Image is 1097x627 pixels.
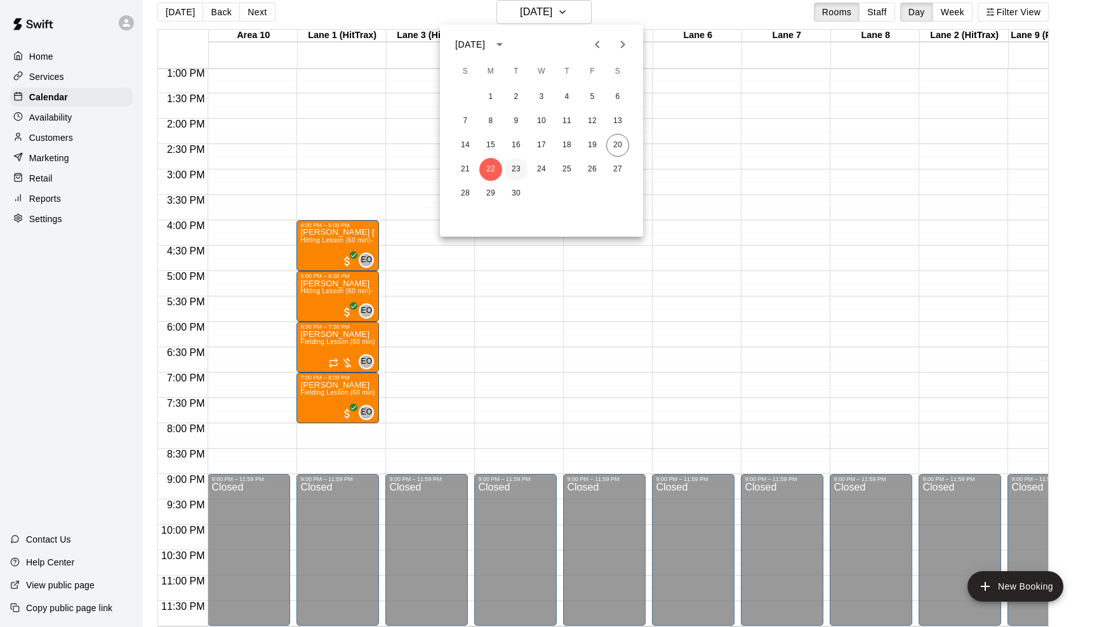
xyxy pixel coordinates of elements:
button: 5 [581,86,604,109]
button: 21 [454,158,477,181]
span: Tuesday [505,59,528,84]
span: Saturday [606,59,629,84]
button: 18 [555,134,578,157]
button: 8 [479,110,502,133]
button: Previous month [585,32,610,57]
button: 3 [530,86,553,109]
button: 17 [530,134,553,157]
button: 23 [505,158,528,181]
button: 12 [581,110,604,133]
button: calendar view is open, switch to year view [489,34,510,55]
span: Monday [479,59,502,84]
button: 4 [555,86,578,109]
span: Sunday [454,59,477,84]
button: 22 [479,158,502,181]
button: 20 [606,134,629,157]
span: Wednesday [530,59,553,84]
button: 30 [505,182,528,205]
button: 10 [530,110,553,133]
div: [DATE] [455,38,485,51]
button: 15 [479,134,502,157]
button: 19 [581,134,604,157]
button: 9 [505,110,528,133]
button: 13 [606,110,629,133]
button: 27 [606,158,629,181]
span: Friday [581,59,604,84]
button: 29 [479,182,502,205]
button: 26 [581,158,604,181]
button: Next month [610,32,635,57]
button: 24 [530,158,553,181]
button: 6 [606,86,629,109]
button: 16 [505,134,528,157]
button: 7 [454,110,477,133]
button: 14 [454,134,477,157]
button: 28 [454,182,477,205]
button: 1 [479,86,502,109]
button: 2 [505,86,528,109]
button: 11 [555,110,578,133]
span: Thursday [555,59,578,84]
button: 25 [555,158,578,181]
